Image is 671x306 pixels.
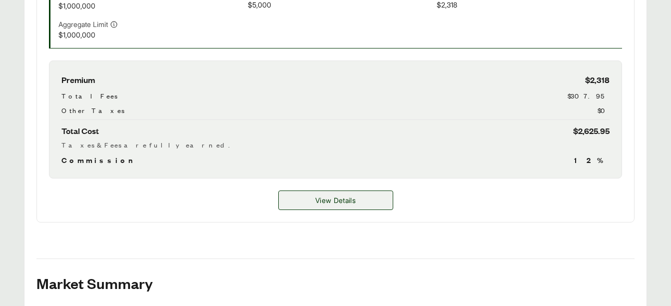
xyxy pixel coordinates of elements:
[568,90,610,101] span: $307.95
[58,19,108,29] span: Aggregate Limit
[573,124,610,137] span: $2,625.95
[315,195,356,205] span: View Details
[278,190,393,210] a: At-Bay details
[36,275,635,291] h2: Market Summary
[58,0,244,11] span: $1,000,000
[61,73,95,86] span: Premium
[61,90,117,101] span: Total Fees
[58,29,244,40] span: $1,000,000
[61,105,124,115] span: Other Taxes
[61,154,137,166] span: Commission
[585,73,610,86] span: $2,318
[598,105,610,115] span: $0
[61,124,99,137] span: Total Cost
[61,139,610,150] div: Taxes & Fees are fully earned.
[278,190,393,210] button: View Details
[574,154,610,166] span: 12 %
